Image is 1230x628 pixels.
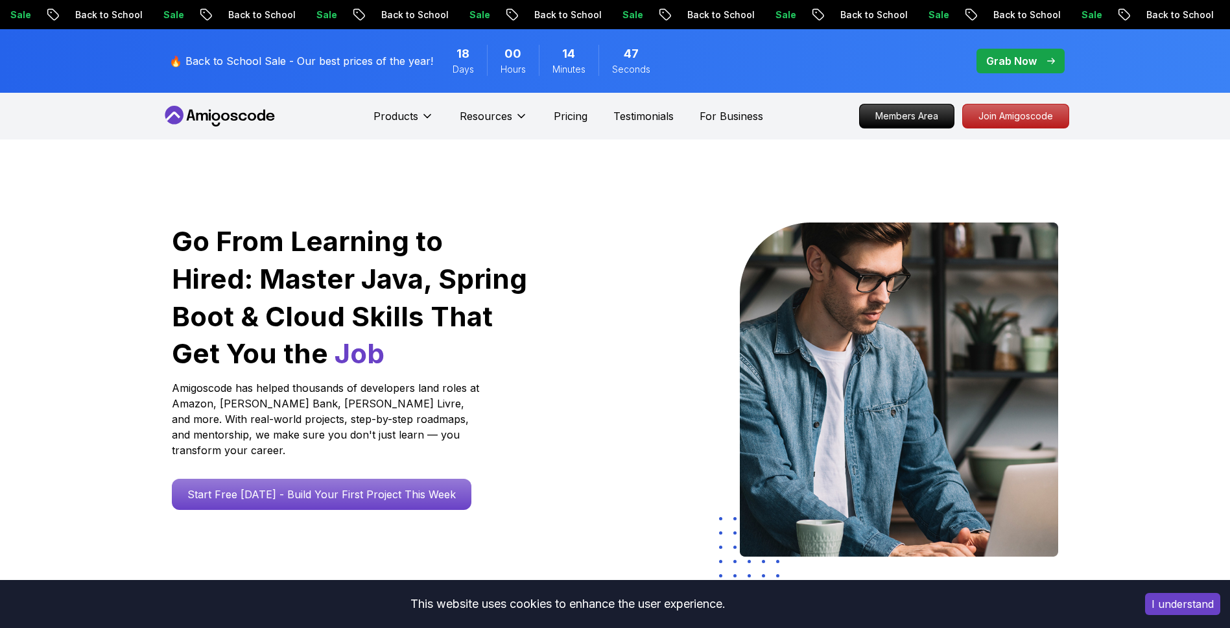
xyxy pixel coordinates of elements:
[963,104,1069,128] p: Join Amigoscode
[552,63,585,76] span: Minutes
[172,380,483,458] p: Amigoscode has helped thousands of developers land roles at Amazon, [PERSON_NAME] Bank, [PERSON_N...
[740,223,1058,557] img: hero
[962,104,1069,128] a: Join Amigoscode
[494,8,582,21] p: Back to School
[562,45,575,63] span: 14 Minutes
[1106,8,1194,21] p: Back to School
[341,8,429,21] p: Back to School
[10,590,1126,618] div: This website uses cookies to enhance the user experience.
[276,8,318,21] p: Sale
[169,53,433,69] p: 🔥 Back to School Sale - Our best prices of the year!
[859,104,954,128] a: Members Area
[1145,593,1220,615] button: Accept cookies
[504,45,521,63] span: 0 Hours
[582,8,624,21] p: Sale
[888,8,930,21] p: Sale
[460,108,528,134] button: Resources
[453,63,474,76] span: Days
[373,108,418,124] p: Products
[172,479,471,510] a: Start Free [DATE] - Build Your First Project This Week
[800,8,888,21] p: Back to School
[986,53,1037,69] p: Grab Now
[429,8,471,21] p: Sale
[35,8,123,21] p: Back to School
[188,8,276,21] p: Back to School
[612,63,650,76] span: Seconds
[554,108,587,124] a: Pricing
[373,108,434,134] button: Products
[700,108,763,124] a: For Business
[501,63,526,76] span: Hours
[1041,8,1083,21] p: Sale
[613,108,674,124] a: Testimonials
[456,45,469,63] span: 18 Days
[647,8,735,21] p: Back to School
[624,45,639,63] span: 47 Seconds
[953,8,1041,21] p: Back to School
[460,108,512,124] p: Resources
[860,104,954,128] p: Members Area
[123,8,165,21] p: Sale
[735,8,777,21] p: Sale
